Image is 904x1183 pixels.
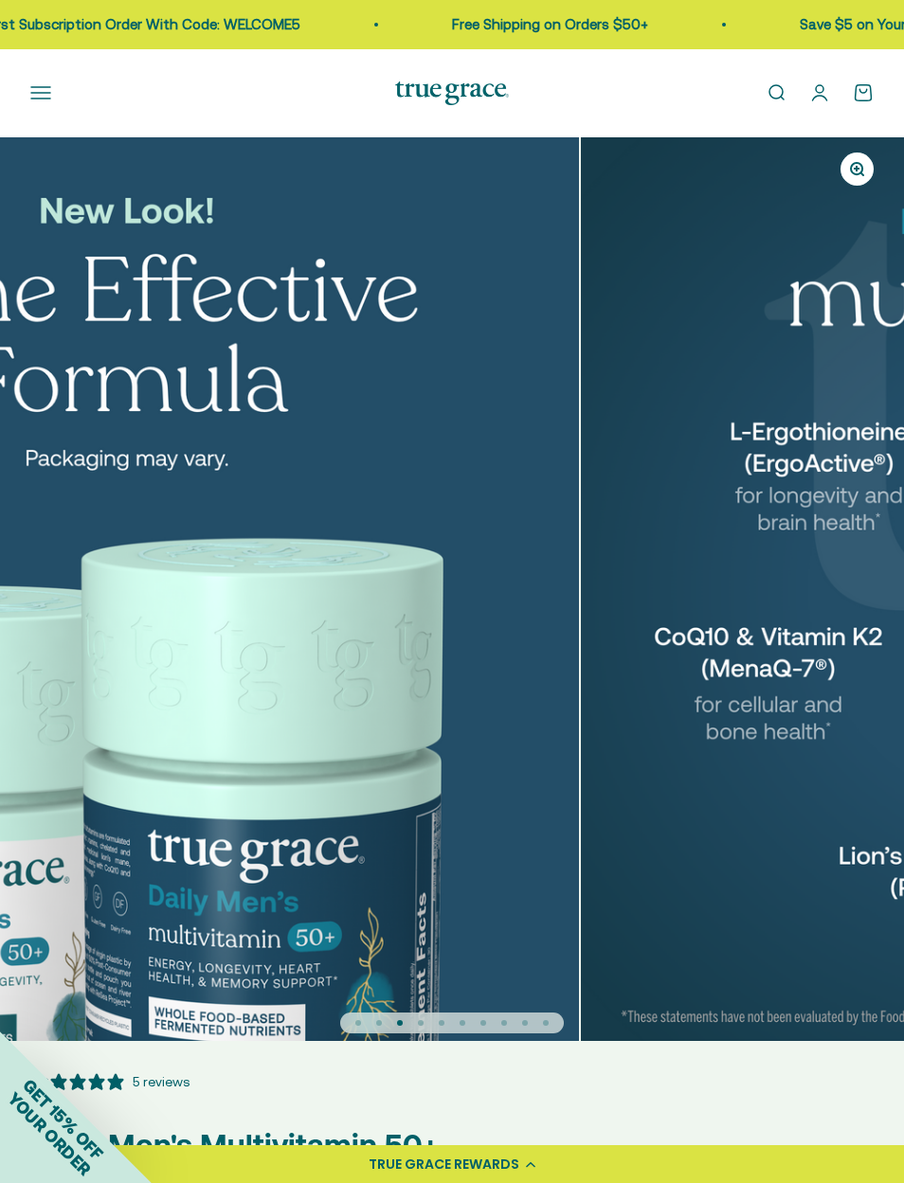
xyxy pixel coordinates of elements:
a: Free Shipping on Orders $50+ [425,16,622,32]
span: GET 15% OFF [19,1075,107,1163]
div: TRUE GRACE REWARDS [369,1155,519,1174]
span: YOUR ORDER [4,1088,95,1179]
div: 5 reviews [133,1071,190,1092]
p: Daily Men's Multivitamin 50+ [30,1120,874,1169]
